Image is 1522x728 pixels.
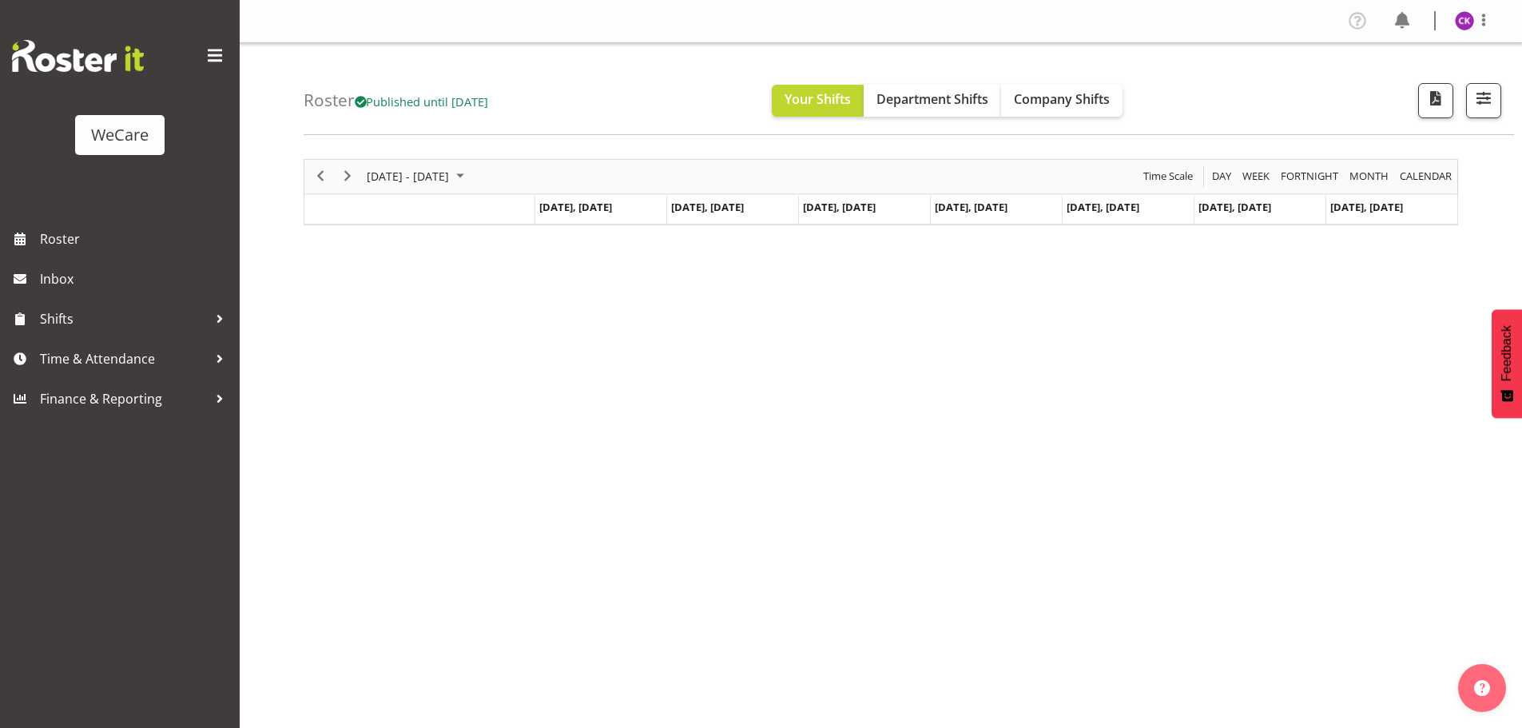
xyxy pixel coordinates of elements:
button: Department Shifts [864,85,1001,117]
span: [DATE], [DATE] [1198,200,1271,214]
button: Timeline Month [1347,166,1392,186]
span: Department Shifts [876,90,988,108]
span: Week [1241,166,1271,186]
button: Timeline Week [1240,166,1273,186]
span: calendar [1398,166,1453,186]
button: Fortnight [1278,166,1341,186]
span: Finance & Reporting [40,387,208,411]
span: [DATE], [DATE] [803,200,876,214]
span: Roster [40,227,232,251]
div: Timeline Week of June 30, 2024 [304,159,1458,225]
span: Inbox [40,267,232,291]
span: [DATE], [DATE] [1067,200,1139,214]
h4: Roster [304,91,489,109]
button: Timeline Day [1210,166,1234,186]
span: Your Shifts [785,90,851,108]
span: [DATE] - [DATE] [365,166,451,186]
span: [DATE], [DATE] [1330,200,1403,214]
span: Company Shifts [1014,90,1110,108]
span: [DATE], [DATE] [935,200,1007,214]
span: Fortnight [1279,166,1340,186]
button: Month [1397,166,1455,186]
div: June 24 - 30, 2024 [361,160,474,193]
span: [DATE], [DATE] [539,200,612,214]
span: Time & Attendance [40,347,208,371]
span: Day [1210,166,1233,186]
div: next period [334,160,361,193]
span: Time Scale [1142,166,1194,186]
img: Rosterit website logo [12,40,144,72]
span: Shifts [40,307,208,331]
button: Your Shifts [772,85,864,117]
button: Company Shifts [1001,85,1123,117]
div: WeCare [91,123,149,147]
span: Month [1348,166,1390,186]
button: Time Scale [1141,166,1196,186]
img: chloe-kim10479.jpg [1455,11,1474,30]
span: Published until [DATE] [355,93,489,109]
button: Filter Shifts [1466,83,1501,118]
div: previous period [307,160,334,193]
span: Feedback [1500,325,1514,381]
button: Previous [310,166,332,186]
button: Feedback - Show survey [1492,309,1522,418]
img: help-xxl-2.png [1474,680,1490,696]
button: Next [337,166,359,186]
button: June 2024 [364,166,471,186]
span: [DATE], [DATE] [672,200,745,214]
button: Download a PDF of the roster according to the set date range. [1418,83,1453,118]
